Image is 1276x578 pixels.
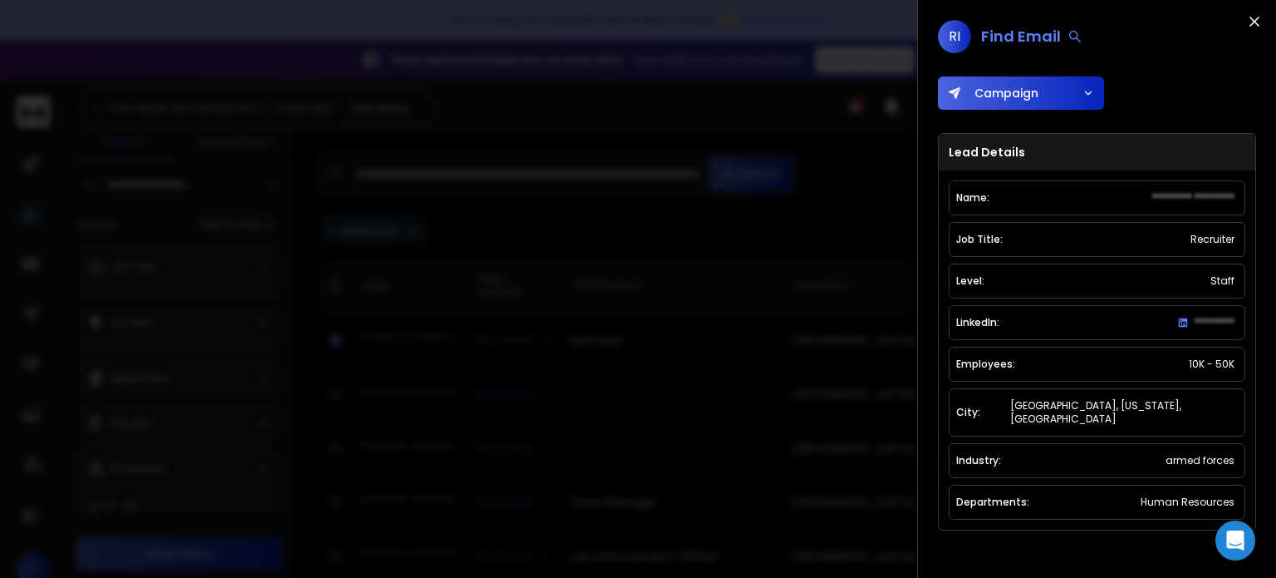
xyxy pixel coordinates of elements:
[939,134,1255,170] h3: Lead Details
[956,358,1015,371] p: Employees:
[968,85,1038,101] span: Campaign
[981,25,1082,48] div: Find Email
[956,191,989,205] p: Name:
[956,316,999,329] p: LinkedIn:
[956,406,980,419] p: City:
[956,496,1029,509] p: Departments:
[1007,396,1238,429] div: [GEOGRAPHIC_DATA], [US_STATE], [GEOGRAPHIC_DATA]
[956,233,1003,246] p: Job Title:
[1137,492,1238,512] div: Human Resources
[956,454,1001,467] p: Industry:
[1185,354,1238,374] div: 10K - 50K
[1207,271,1238,291] div: Staff
[956,274,984,288] p: Level:
[1162,451,1238,471] div: armed forces
[938,20,971,53] span: RI
[1215,521,1255,561] div: Open Intercom Messenger
[1187,230,1238,249] div: Recruiter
